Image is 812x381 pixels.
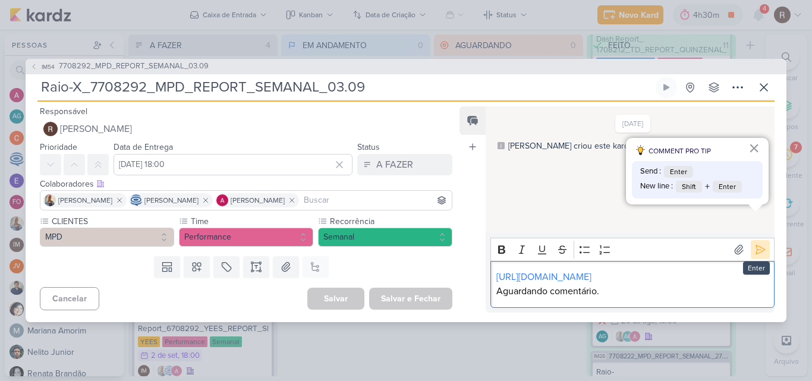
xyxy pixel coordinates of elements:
[40,62,56,71] span: IM54
[713,181,742,193] span: Enter
[649,146,711,156] span: COMMENT PRO TIP
[114,142,173,152] label: Data de Entrega
[37,77,653,98] input: Kard Sem Título
[357,154,452,175] button: A FAZER
[748,138,760,158] button: Fechar
[662,83,671,92] div: Ligar relógio
[640,181,673,193] span: New line :
[626,138,769,204] div: dicas para comentário
[705,180,710,194] span: +
[59,61,209,73] span: 7708292_MPD_REPORT_SEMANAL_03.09
[508,140,629,152] div: [PERSON_NAME] criou este kard
[40,287,99,310] button: Cancelar
[376,158,413,172] div: A FAZER
[676,181,702,193] span: Shift
[490,238,775,261] div: Editor toolbar
[190,215,313,228] label: Time
[664,166,693,178] span: Enter
[114,154,353,175] input: Select a date
[490,261,775,308] div: Editor editing area: main
[216,194,228,206] img: Alessandra Gomes
[179,228,313,247] button: Performance
[60,122,132,136] span: [PERSON_NAME]
[329,215,452,228] label: Recorrência
[496,271,591,283] a: [URL][DOMAIN_NAME]
[130,194,142,206] img: Caroline Traven De Andrade
[40,106,87,116] label: Responsável
[40,142,77,152] label: Prioridade
[144,195,199,206] span: [PERSON_NAME]
[30,61,209,73] button: IM54 7708292_MPD_REPORT_SEMANAL_03.09
[51,215,174,228] label: CLIENTES
[640,166,661,178] span: Send :
[40,228,174,247] button: MPD
[301,193,449,207] input: Buscar
[40,178,452,190] div: Colaboradores
[44,194,56,206] img: Iara Santos
[40,118,452,140] button: [PERSON_NAME]
[318,228,452,247] button: Semanal
[43,122,58,136] img: Rafael Dornelles
[743,262,770,275] div: Enter
[496,284,768,298] p: Aguardando comentário.
[58,195,112,206] span: [PERSON_NAME]
[357,142,380,152] label: Status
[231,195,285,206] span: [PERSON_NAME]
